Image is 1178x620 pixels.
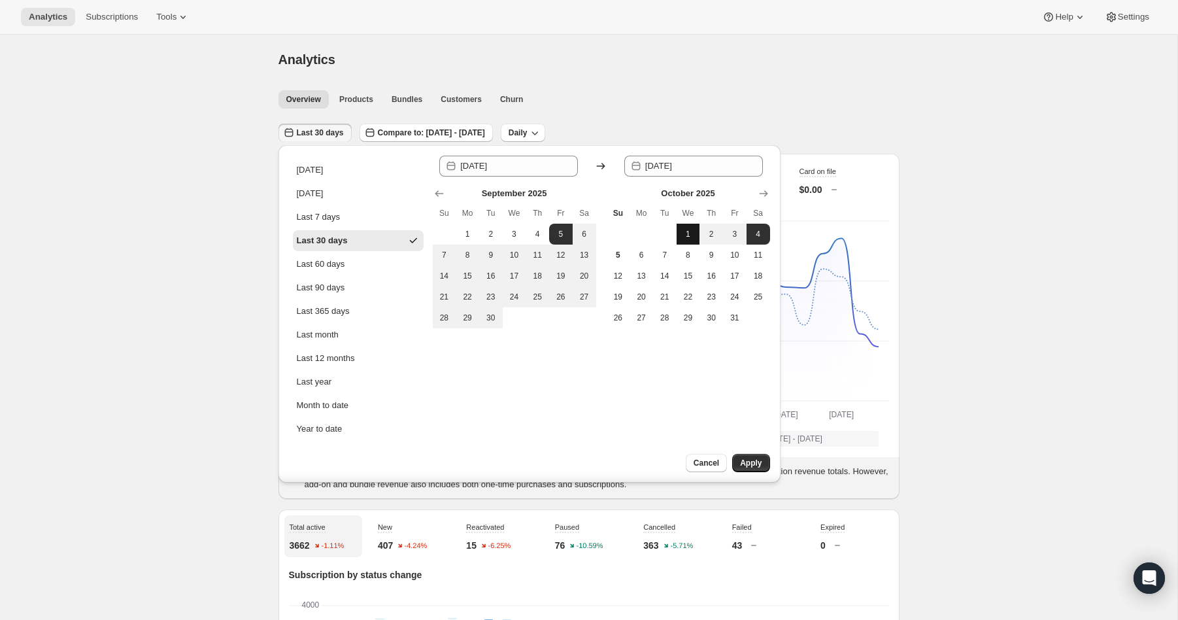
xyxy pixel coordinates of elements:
[531,292,544,302] span: 25
[682,292,695,302] span: 22
[297,328,339,341] div: Last month
[720,606,728,607] rect: Expired-6 0
[508,292,521,302] span: 24
[635,208,648,218] span: Mo
[607,307,630,328] button: Sunday October 26 2025
[728,313,741,323] span: 31
[682,313,695,323] span: 29
[705,229,718,239] span: 2
[647,606,656,607] rect: Expired-6 0
[531,271,544,281] span: 18
[820,539,826,552] p: 0
[612,292,625,302] span: 19
[658,271,671,281] span: 14
[438,271,451,281] span: 14
[78,8,146,26] button: Subscriptions
[705,271,718,281] span: 16
[484,606,492,607] rect: Expired-6 0
[658,208,671,218] span: Tu
[792,606,801,607] rect: Expired-6 0
[411,606,420,607] rect: Expired-6 0
[394,606,402,607] rect: Expired-6 0
[441,94,482,105] span: Customers
[484,271,497,281] span: 16
[705,208,718,218] span: Th
[630,307,653,328] button: Monday October 27 2025
[438,313,451,323] span: 28
[297,187,324,200] div: [DATE]
[488,542,511,550] text: -6.25%
[699,224,723,245] button: Thursday October 2 2025
[378,523,392,531] span: New
[484,250,497,260] span: 9
[448,606,456,607] rect: Expired-6 0
[456,266,479,286] button: Monday September 15 2025
[297,422,343,436] div: Year to date
[479,307,503,328] button: Tuesday September 30 2025
[728,229,741,239] span: 3
[612,313,625,323] span: 26
[573,203,596,224] th: Saturday
[573,286,596,307] button: Saturday September 27 2025
[433,266,456,286] button: Sunday September 14 2025
[575,606,583,607] rect: Expired-6 0
[438,292,451,302] span: 21
[578,271,591,281] span: 20
[723,307,747,328] button: Friday October 31 2025
[293,230,424,251] button: Last 30 days
[526,266,549,286] button: Thursday September 18 2025
[456,224,479,245] button: Monday September 1 2025
[86,12,138,22] span: Subscriptions
[554,250,567,260] span: 12
[466,606,475,607] rect: Expired-6 0
[297,305,350,318] div: Last 365 days
[747,203,770,224] th: Saturday
[748,431,879,447] button: [DATE] - [DATE]
[301,600,319,610] text: 4000
[503,224,526,245] button: Wednesday September 3 2025
[653,307,677,328] button: Tuesday October 28 2025
[699,286,723,307] button: Thursday October 23 2025
[461,229,474,239] span: 1
[456,307,479,328] button: Monday September 29 2025
[728,250,741,260] span: 10
[629,606,637,607] rect: Expired-6 0
[501,124,546,142] button: Daily
[653,203,677,224] th: Tuesday
[677,286,700,307] button: Wednesday October 22 2025
[732,454,769,472] button: Apply
[461,292,474,302] span: 22
[479,286,503,307] button: Tuesday September 23 2025
[392,94,422,105] span: Bundles
[766,434,822,444] span: [DATE] - [DATE]
[297,375,331,388] div: Last year
[682,229,695,239] span: 1
[430,184,448,203] button: Show previous month, August 2025
[503,203,526,224] th: Wednesday
[612,271,625,281] span: 12
[293,395,424,416] button: Month to date
[643,539,658,552] p: 363
[728,208,741,218] span: Fr
[461,250,474,260] span: 8
[577,542,603,550] text: -10.59%
[156,12,177,22] span: Tools
[1055,12,1073,22] span: Help
[747,286,770,307] button: Saturday October 25 2025
[554,229,567,239] span: 5
[531,208,544,218] span: Th
[538,606,547,607] rect: Expired-6 0
[405,542,428,550] text: -4.24%
[289,568,889,581] p: Subscription by status change
[682,208,695,218] span: We
[723,266,747,286] button: Friday October 17 2025
[479,224,503,245] button: Tuesday September 2 2025
[774,606,783,607] rect: Expired-6 0
[433,307,456,328] button: Sunday September 28 2025
[847,606,855,607] rect: Expired-6 0
[752,292,765,302] span: 25
[578,208,591,218] span: Sa
[607,245,630,266] button: Today Sunday October 5 2025
[728,271,741,281] span: 17
[297,164,324,177] div: [DATE]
